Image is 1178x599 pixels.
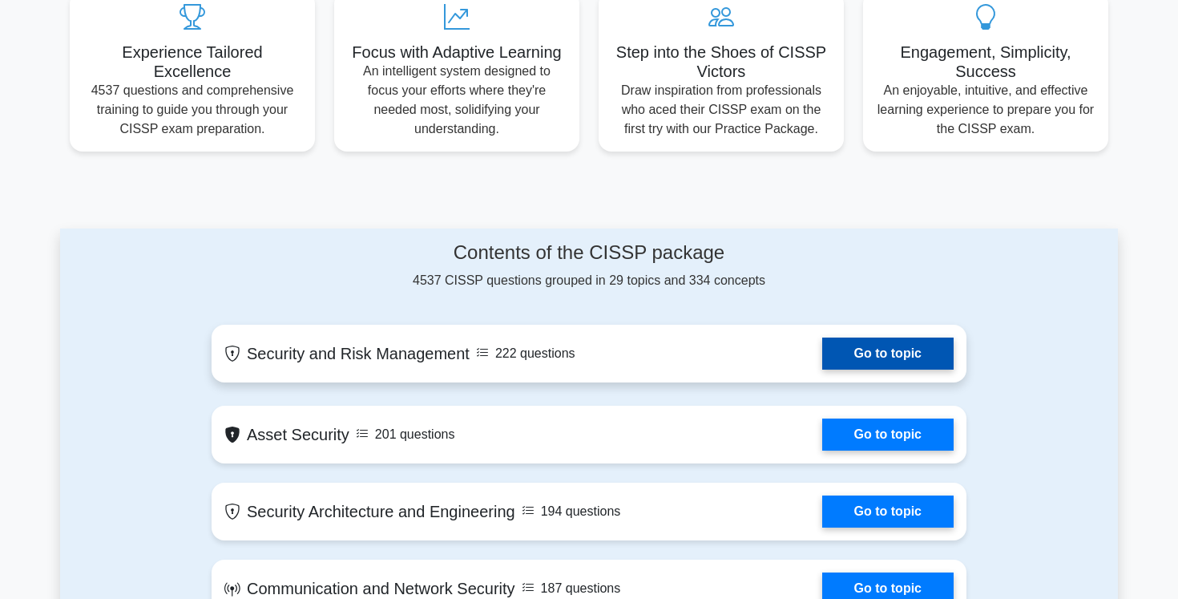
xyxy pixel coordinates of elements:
h5: Focus with Adaptive Learning [347,42,567,62]
a: Go to topic [822,338,954,370]
h5: Experience Tailored Excellence [83,42,302,81]
div: 4537 CISSP questions grouped in 29 topics and 334 concepts [212,241,966,290]
p: 4537 questions and comprehensive training to guide you through your CISSP exam preparation. [83,81,302,139]
h4: Contents of the CISSP package [212,241,966,265]
a: Go to topic [822,496,954,528]
h5: Engagement, Simplicity, Success [876,42,1095,81]
p: Draw inspiration from professionals who aced their CISSP exam on the first try with our Practice ... [611,81,831,139]
p: An enjoyable, intuitive, and effective learning experience to prepare you for the CISSP exam. [876,81,1095,139]
a: Go to topic [822,419,954,451]
p: An intelligent system designed to focus your efforts where they're needed most, solidifying your ... [347,62,567,139]
h5: Step into the Shoes of CISSP Victors [611,42,831,81]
